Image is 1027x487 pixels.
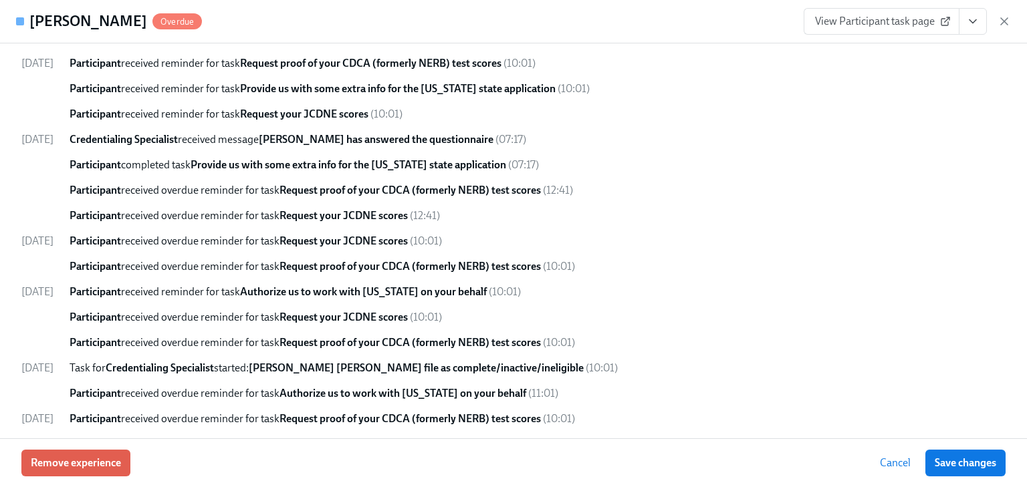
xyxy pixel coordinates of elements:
span: ( 10:01 ) [586,361,618,374]
button: Remove experience [21,450,130,476]
strong: Authorize us to work with [US_STATE] on your behalf [279,387,526,399]
strong: Participant [70,311,121,323]
span: received reminder for task [70,285,487,298]
span: [DATE] [21,412,53,425]
span: ( 07:17 ) [495,133,526,146]
span: received overdue reminder for task [70,387,526,399]
strong: Participant [70,438,121,450]
span: [DATE] [21,57,53,69]
span: received overdue reminder for task [70,260,541,273]
span: received overdue reminder for task [70,311,408,323]
span: ( 10:01 ) [410,234,442,247]
strong: Request your JCDNE scores [240,108,368,120]
button: Save changes [925,450,1006,476]
span: [DATE] [21,234,53,247]
strong: Request proof of your CDCA (formerly NERB) test scores [279,336,541,349]
span: received reminder for task [70,108,368,120]
span: ( 10:01 ) [543,412,575,425]
span: ( 11:01 ) [528,387,558,399]
span: [DATE] [21,361,53,374]
span: ( 10:01 ) [410,311,442,323]
span: received reminder for task [70,57,501,69]
strong: Participant [70,234,121,247]
span: ( 10:01 ) [503,57,536,69]
strong: Credentialing Specialist [70,133,178,146]
span: Overdue [152,17,202,27]
strong: Participant [70,387,121,399]
strong: Participant [70,158,121,171]
strong: [PERSON_NAME] has answered the questionnaire [259,133,493,146]
a: View Participant task page [804,8,959,35]
h4: [PERSON_NAME] [29,11,147,31]
span: received overdue reminder for task [70,438,408,450]
span: received overdue reminder for task [70,412,541,425]
strong: Request proof of your CDCA (formerly NERB) test scores [279,260,541,273]
strong: Request your JCDNE scores [279,234,408,247]
strong: Provide us with some extra info for the [US_STATE] state application [191,158,506,171]
span: [DATE] [21,285,53,298]
span: ( 10:01 ) [543,260,575,273]
span: ( 10:01 ) [370,108,403,120]
strong: [PERSON_NAME] [PERSON_NAME] file as complete/inactive/ineligible [249,361,584,374]
button: Cancel [871,450,920,476]
span: ( 12:41 ) [410,209,440,222]
strong: Participant [70,336,121,349]
strong: Participant [70,184,121,196]
button: View task page [959,8,987,35]
strong: Participant [70,285,121,298]
span: ( 07:17 ) [508,158,539,171]
strong: Participant [70,82,121,95]
strong: Request proof of your CDCA (formerly NERB) test scores [279,412,541,425]
strong: Request your JCDNE scores [279,311,408,323]
span: Task for started: [70,361,584,374]
strong: Participant [70,260,121,273]
span: ( 10:01 ) [558,82,590,95]
strong: Participant [70,412,121,425]
span: Cancel [880,456,911,470]
strong: Request proof of your CDCA (formerly NERB) test scores [240,57,501,69]
span: received reminder for task [70,82,556,95]
span: Remove experience [31,456,121,470]
span: received overdue reminder for task [70,184,541,196]
span: View Participant task page [815,15,948,28]
strong: Request your JCDNE scores [279,209,408,222]
strong: Request your JCDNE scores [279,438,408,450]
strong: Provide us with some extra info for the [US_STATE] state application [240,82,556,95]
span: ( 10:01 ) [410,438,442,450]
span: ( 10:01 ) [543,336,575,349]
span: received message [70,133,493,146]
strong: Participant [70,108,121,120]
strong: Participant [70,209,121,222]
span: received overdue reminder for task [70,336,541,349]
span: completed task [70,158,506,171]
strong: Credentialing Specialist [106,361,214,374]
span: ( 10:01 ) [489,285,521,298]
span: Save changes [935,456,996,470]
strong: Participant [70,57,121,69]
span: ( 12:41 ) [543,184,573,196]
strong: Authorize us to work with [US_STATE] on your behalf [240,285,487,298]
strong: Request proof of your CDCA (formerly NERB) test scores [279,184,541,196]
span: received overdue reminder for task [70,209,408,222]
span: [DATE] [21,133,53,146]
span: received overdue reminder for task [70,234,408,247]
